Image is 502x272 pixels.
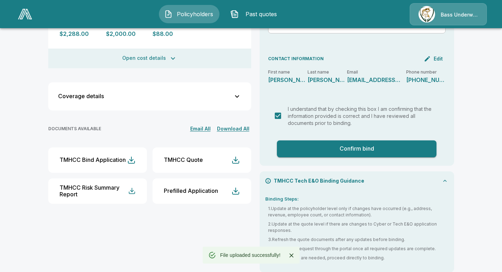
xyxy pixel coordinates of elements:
span: Policyholders [175,10,214,18]
p: 5 . If no changes are needed, proceed directly to binding. [265,255,448,261]
button: Prefilled Application [153,178,251,204]
p: Wheeler [308,77,347,83]
button: Edit [422,53,446,64]
button: TMHCC Quote [153,147,251,173]
div: File uploaded successfully! [220,249,280,261]
p: Last name [308,70,347,74]
button: Open cost details [48,49,251,68]
img: Past quotes Icon [230,10,239,18]
p: 3 . Refresh the quote documents after any updates before binding. [265,236,448,243]
div: Prefilled Application [164,188,218,194]
p: 4 . Submit bind request through the portal once all required updates are complete. [265,246,448,252]
button: Download All [215,125,251,133]
p: First name [268,70,308,74]
p: 2 . Update at the quote level if there are changes to Cyber or Tech E&O application responses. [265,221,448,234]
button: Confirm bind [277,140,437,157]
span: I understand that by checking this box I am confirming that the information provided is correct a... [288,106,432,126]
p: marcus@codediq.com [347,77,400,83]
p: Marcus [268,77,308,83]
p: Binding Steps: [265,196,448,203]
p: $2,000.00 [106,31,147,37]
div: TMHCC Quote [164,157,203,163]
button: TMHCC Risk Summary Report [48,178,147,204]
button: Email All [188,125,212,133]
p: DOCUMENTS AVAILABLE [48,126,101,132]
button: TMHCC Bind Application [48,147,147,173]
p: CONTACT INFORMATION [268,56,324,62]
div: TMHCC Bind Application [60,157,126,163]
button: Coverage details [52,87,247,106]
div: Coverage details [58,93,233,99]
img: AA Logo [18,9,32,19]
div: TMHCC Risk Summary Report [60,184,128,198]
button: Past quotes IconPast quotes [225,5,286,23]
p: 703-554-7029 [406,77,446,83]
button: Close [286,250,297,261]
p: Email [347,70,406,74]
p: Phone number [406,70,446,74]
img: Policyholders Icon [164,10,173,18]
p: $2,288.00 [60,31,100,37]
button: Policyholders IconPolicyholders [159,5,219,23]
span: Past quotes [242,10,280,18]
p: 1 . Update at the policyholder level only if changes have occurred (e.g., address, revenue, emplo... [265,205,448,218]
p: $88.00 [153,31,193,37]
p: TMHCC Tech E&O Binding Guidance [274,177,364,184]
